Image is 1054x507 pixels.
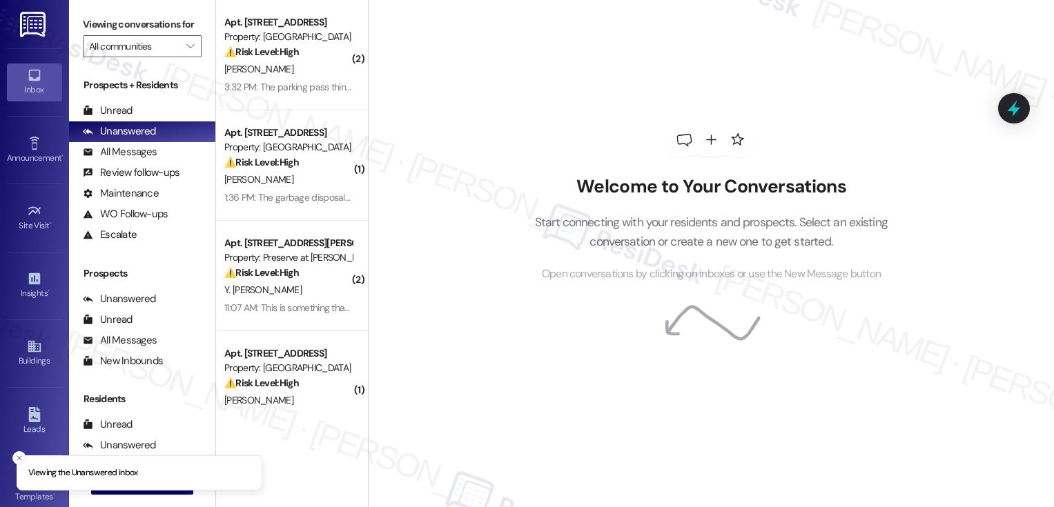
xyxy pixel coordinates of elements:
[83,166,179,180] div: Review follow-ups
[28,467,138,479] p: Viewing the Unanswered inbox
[514,176,908,198] h2: Welcome to Your Conversations
[89,35,179,57] input: All communities
[83,14,202,35] label: Viewing conversations for
[83,438,156,453] div: Unanswered
[224,266,299,279] strong: ⚠️ Risk Level: High
[83,228,137,242] div: Escalate
[224,284,302,296] span: Y. [PERSON_NAME]
[542,266,881,283] span: Open conversations by clicking on inboxes or use the New Message button
[224,236,352,250] div: Apt. [STREET_ADDRESS][PERSON_NAME]
[7,335,62,372] a: Buildings
[69,392,215,406] div: Residents
[83,417,133,432] div: Unread
[69,266,215,281] div: Prospects
[50,219,52,228] span: •
[186,41,194,52] i: 
[69,78,215,92] div: Prospects + Residents
[12,451,26,465] button: Close toast
[83,207,168,221] div: WO Follow-ups
[83,124,156,139] div: Unanswered
[224,46,299,58] strong: ⚠️ Risk Level: High
[48,286,50,296] span: •
[83,292,156,306] div: Unanswered
[7,267,62,304] a: Insights •
[224,301,753,314] div: 11:07 AM: This is something that I pay for every rent , if they are not going to do it I would li...
[224,81,661,93] div: 3:32 PM: The parking pass thing I can't come pick up don't get off in time. Can y'all put it in m...
[224,63,293,75] span: [PERSON_NAME]
[83,312,133,327] div: Unread
[83,354,163,368] div: New Inbounds
[224,346,352,361] div: Apt. [STREET_ADDRESS]
[224,173,293,186] span: [PERSON_NAME]
[224,394,293,406] span: [PERSON_NAME]
[83,186,159,201] div: Maintenance
[224,140,352,155] div: Property: [GEOGRAPHIC_DATA]
[7,63,62,101] a: Inbox
[224,126,352,140] div: Apt. [STREET_ADDRESS]
[224,250,352,265] div: Property: Preserve at [PERSON_NAME][GEOGRAPHIC_DATA]
[224,156,299,168] strong: ⚠️ Risk Level: High
[83,333,157,348] div: All Messages
[53,490,55,499] span: •
[224,361,352,375] div: Property: [GEOGRAPHIC_DATA]
[83,145,157,159] div: All Messages
[20,12,48,37] img: ResiDesk Logo
[224,377,299,389] strong: ⚠️ Risk Level: High
[224,30,352,44] div: Property: [GEOGRAPHIC_DATA]
[7,403,62,440] a: Leads
[224,15,352,30] div: Apt. [STREET_ADDRESS]
[514,212,908,252] p: Start connecting with your residents and prospects. Select an existing conversation or create a n...
[224,191,868,203] div: 1:36 PM: The garbage disposal is working now but i have not received a key for my outdoor storage...
[61,151,64,161] span: •
[83,103,133,118] div: Unread
[7,199,62,237] a: Site Visit •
